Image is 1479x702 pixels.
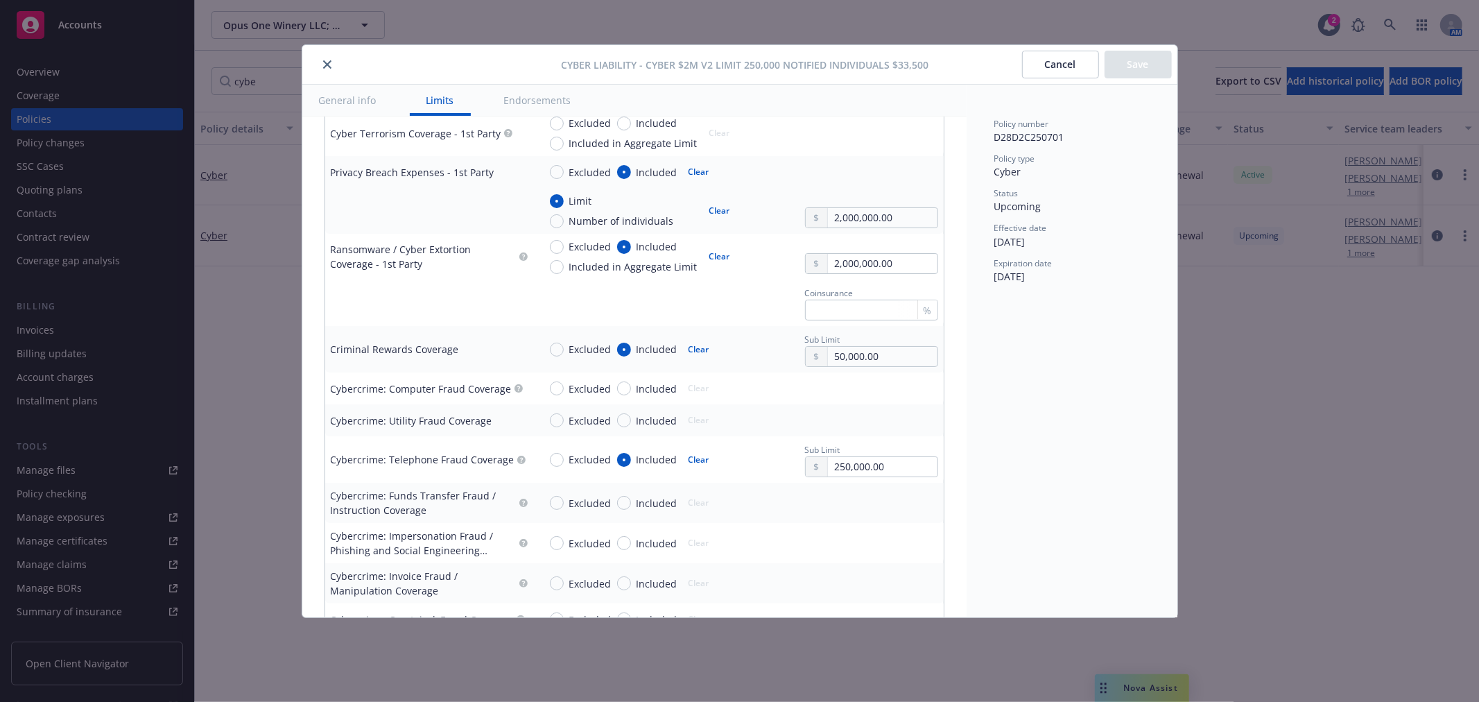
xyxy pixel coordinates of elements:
span: Included [637,116,677,130]
input: 0.00 [828,254,937,273]
button: General info [302,85,393,116]
span: Excluded [569,576,612,591]
div: Cybercrime: Impersonation Fraud / Phishing and Social Engineering Coverage [331,529,517,558]
span: Excluded [569,452,612,467]
input: Number of individuals [550,214,564,228]
button: Clear [680,340,718,359]
div: Cybercrime: Telephone Fraud Coverage [331,452,514,467]
button: Cancel [1022,51,1099,78]
span: Included [637,576,677,591]
button: Clear [680,450,718,470]
span: Excluded [569,342,612,357]
input: Included [617,536,631,550]
span: Sub Limit [805,334,840,345]
input: Excluded [550,576,564,590]
button: Limits [410,85,471,116]
span: Excluded [569,382,612,396]
span: Cyber [994,165,1021,178]
span: Included [637,413,677,428]
span: Excluded [569,239,612,254]
input: 0.00 [828,347,937,366]
span: Coinsurance [805,287,854,299]
span: Excluded [569,165,612,180]
span: Included in Aggregate Limit [569,136,698,151]
span: Included [637,382,677,396]
span: Excluded [569,613,612,627]
span: D28D2C250701 [994,130,1064,144]
input: Excluded [550,453,564,467]
span: Included [637,342,677,357]
div: Cybercrime: Computer Fraud Coverage [331,382,512,396]
span: Expiration date [994,257,1053,269]
input: Excluded [550,536,564,550]
span: Upcoming [994,200,1041,213]
span: Excluded [569,116,612,130]
div: Criminal Rewards Coverage [331,342,459,357]
div: Cybercrime: Cryptojack Fraud Coverage [331,613,514,627]
input: Included [617,453,631,467]
button: close [319,56,336,73]
span: Included [637,496,677,511]
input: Excluded [550,413,564,427]
input: Included [617,576,631,590]
span: Included [637,239,677,254]
input: Excluded [550,117,564,130]
span: [DATE] [994,235,1026,248]
span: Included [637,613,677,627]
input: Included in Aggregate Limit [550,260,564,274]
input: Included in Aggregate Limit [550,137,564,151]
input: Excluded [550,240,564,254]
span: Sub Limit [805,444,840,456]
span: Limit [569,194,592,208]
span: [DATE] [994,270,1026,283]
input: Excluded [550,613,564,626]
input: 0.00 [828,208,937,228]
input: 0.00 [828,457,937,477]
input: Included [617,240,631,254]
input: Included [617,165,631,179]
button: Endorsements [487,85,588,116]
span: Excluded [569,413,612,428]
input: Limit [550,194,564,208]
span: Status [994,187,1019,199]
input: Included [617,613,631,626]
input: Excluded [550,382,564,395]
div: Cyber Terrorism Coverage - 1st Party [331,126,501,141]
span: Policy number [994,118,1049,130]
span: Included [637,165,677,180]
span: Excluded [569,536,612,551]
span: Effective date [994,222,1047,234]
input: Excluded [550,343,564,357]
div: Privacy Breach Expenses - 1st Party [331,165,494,180]
input: Included [617,413,631,427]
div: Cybercrime: Invoice Fraud / Manipulation Coverage [331,569,517,598]
button: Clear [701,201,738,221]
button: Clear [701,247,738,266]
span: Included [637,452,677,467]
input: Included [617,382,631,395]
span: Excluded [569,496,612,511]
input: Included [617,117,631,130]
span: Cyber Liability - Cyber $2M V2 Limit 250,000 notified individuals $33,500 [562,58,929,72]
div: Cybercrime: Utility Fraud Coverage [331,413,492,428]
span: Included in Aggregate Limit [569,259,698,274]
span: Included [637,536,677,551]
input: Excluded [550,165,564,179]
button: Clear [680,162,718,182]
div: Cybercrime: Funds Transfer Fraud / Instruction Coverage [331,488,517,517]
input: Included [617,496,631,510]
span: Number of individuals [569,214,674,228]
input: Included [617,343,631,357]
input: Excluded [550,496,564,510]
div: Ransomware / Cyber Extortion Coverage - 1st Party [331,242,517,271]
span: Policy type [994,153,1035,164]
span: % [924,303,932,318]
